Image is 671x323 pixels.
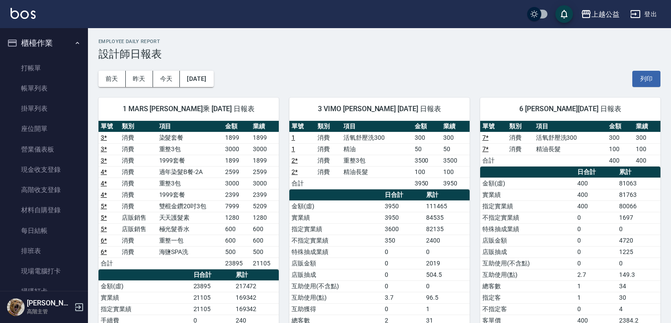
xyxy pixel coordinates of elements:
[251,258,279,269] td: 21105
[315,132,341,143] td: 消費
[617,280,660,292] td: 34
[27,308,72,316] p: 高階主管
[223,178,251,189] td: 3000
[617,303,660,315] td: 4
[98,121,120,132] th: 單號
[491,105,650,113] span: 6 [PERSON_NAME][DATE] 日報表
[4,281,84,301] a: 掃碼打卡
[424,246,470,258] td: 0
[441,143,470,155] td: 50
[251,143,279,155] td: 3000
[575,303,617,315] td: 0
[233,280,279,292] td: 217472
[223,121,251,132] th: 金額
[441,155,470,166] td: 3500
[617,269,660,280] td: 149.3
[575,167,617,178] th: 日合計
[4,180,84,200] a: 高階收支登錄
[480,178,575,189] td: 金額(虛)
[157,223,223,235] td: 極光髮香水
[617,212,660,223] td: 1697
[289,292,383,303] td: 互助使用(點)
[424,303,470,315] td: 1
[251,155,279,166] td: 1899
[424,212,470,223] td: 84535
[153,71,180,87] button: 今天
[383,292,424,303] td: 3.7
[480,189,575,200] td: 實業績
[575,178,617,189] td: 400
[412,132,441,143] td: 300
[575,280,617,292] td: 1
[534,143,607,155] td: 精油長髮
[120,235,157,246] td: 消費
[617,178,660,189] td: 81063
[223,143,251,155] td: 3000
[507,121,534,132] th: 類別
[617,200,660,212] td: 80066
[98,280,191,292] td: 金額(虛)
[289,121,315,132] th: 單號
[315,155,341,166] td: 消費
[223,189,251,200] td: 2399
[223,166,251,178] td: 2599
[480,155,507,166] td: 合計
[98,121,279,269] table: a dense table
[507,132,534,143] td: 消費
[157,155,223,166] td: 1999套餐
[120,166,157,178] td: 消費
[383,200,424,212] td: 3950
[480,200,575,212] td: 指定實業績
[341,155,412,166] td: 重整3包
[120,178,157,189] td: 消費
[251,132,279,143] td: 1899
[575,235,617,246] td: 0
[412,155,441,166] td: 3500
[617,223,660,235] td: 0
[315,143,341,155] td: 消費
[4,58,84,78] a: 打帳單
[424,235,470,246] td: 2400
[289,235,383,246] td: 不指定實業績
[480,121,660,167] table: a dense table
[617,246,660,258] td: 1225
[617,292,660,303] td: 30
[575,223,617,235] td: 0
[634,155,660,166] td: 400
[617,258,660,269] td: 0
[126,71,153,87] button: 昨天
[223,132,251,143] td: 1899
[98,71,126,87] button: 前天
[634,121,660,132] th: 業績
[4,139,84,160] a: 營業儀表板
[157,132,223,143] td: 染髮套餐
[98,303,191,315] td: 指定實業績
[383,258,424,269] td: 0
[289,121,470,189] table: a dense table
[575,189,617,200] td: 400
[289,269,383,280] td: 店販抽成
[223,200,251,212] td: 7999
[120,223,157,235] td: 店販銷售
[120,155,157,166] td: 消費
[4,221,84,241] a: 每日結帳
[251,223,279,235] td: 600
[289,223,383,235] td: 指定實業績
[98,258,120,269] td: 合計
[98,39,660,44] h2: Employee Daily Report
[627,6,660,22] button: 登出
[480,246,575,258] td: 店販抽成
[424,258,470,269] td: 2019
[412,178,441,189] td: 3950
[223,223,251,235] td: 600
[424,280,470,292] td: 0
[289,178,315,189] td: 合計
[4,241,84,261] a: 排班表
[7,298,25,316] img: Person
[632,71,660,87] button: 列印
[412,143,441,155] td: 50
[383,189,424,201] th: 日合計
[607,121,634,132] th: 金額
[157,121,223,132] th: 項目
[480,223,575,235] td: 特殊抽成業績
